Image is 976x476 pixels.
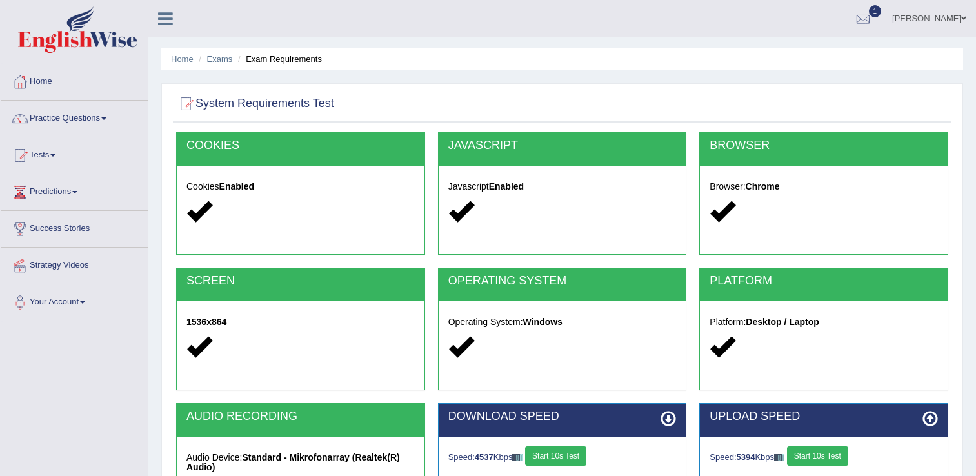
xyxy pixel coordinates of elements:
strong: 5394 [737,452,755,462]
h2: AUDIO RECORDING [186,410,415,423]
strong: Desktop / Laptop [746,317,819,327]
h5: Audio Device: [186,453,415,473]
h2: COOKIES [186,139,415,152]
a: Home [1,64,148,96]
a: Practice Questions [1,101,148,133]
img: ajax-loader-fb-connection.gif [512,454,523,461]
li: Exam Requirements [235,53,322,65]
a: Your Account [1,284,148,317]
strong: Standard - Mikrofonarray (Realtek(R) Audio) [186,452,400,472]
h5: Platform: [710,317,938,327]
h5: Browser: [710,182,938,192]
h2: System Requirements Test [176,94,334,114]
strong: 4537 [475,452,493,462]
button: Start 10s Test [787,446,848,466]
strong: Enabled [219,181,254,192]
h2: SCREEN [186,275,415,288]
strong: Enabled [489,181,524,192]
h2: BROWSER [710,139,938,152]
h2: OPERATING SYSTEM [448,275,677,288]
h5: Operating System: [448,317,677,327]
h2: UPLOAD SPEED [710,410,938,423]
a: Predictions [1,174,148,206]
button: Start 10s Test [525,446,586,466]
strong: Windows [523,317,563,327]
span: 1 [869,5,882,17]
h2: DOWNLOAD SPEED [448,410,677,423]
a: Strategy Videos [1,248,148,280]
a: Exams [207,54,233,64]
div: Speed: Kbps [710,446,938,469]
h2: PLATFORM [710,275,938,288]
h5: Javascript [448,182,677,192]
a: Home [171,54,194,64]
strong: 1536x864 [186,317,226,327]
h5: Cookies [186,182,415,192]
a: Success Stories [1,211,148,243]
div: Speed: Kbps [448,446,677,469]
strong: Chrome [746,181,780,192]
img: ajax-loader-fb-connection.gif [774,454,784,461]
h2: JAVASCRIPT [448,139,677,152]
a: Tests [1,137,148,170]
